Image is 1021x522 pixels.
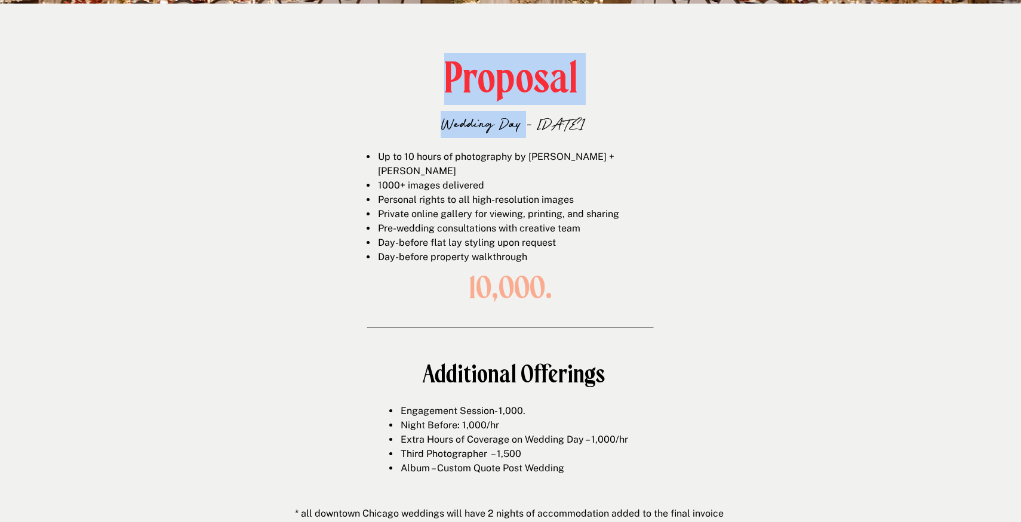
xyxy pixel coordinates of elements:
[433,57,589,98] h1: Proposal
[377,207,672,221] li: Private online gallery for viewing, printing, and sharing
[377,250,672,264] li: Day-before property walkthrough
[297,361,729,388] h1: Additional Offerings
[399,418,649,433] li: Night Before: 1,000/hr
[401,434,628,445] span: Extra Hours of Coverage on Wedding Day – 1,000/hr
[401,405,525,416] span: Engagement Session- 1,000.
[377,221,672,236] li: Pre-wedding consultations with creative team
[377,178,672,193] li: 1000+ images delivered
[401,448,521,459] span: Third Photographer – 1,500
[295,506,727,521] div: * all downtown Chicago weddings will have 2 nights of accommodation added to the final invoice
[433,271,588,304] h1: 10,000.
[378,237,556,248] span: Day-before flat lay styling upon request
[399,461,649,475] li: Album – Custom Quote Post Wedding
[377,150,672,178] li: Up to 10 hours of photography by [PERSON_NAME] + [PERSON_NAME]
[359,111,666,135] p: Wedding Day - [DATE]
[377,193,672,207] li: Personal rights to all high-resolution images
